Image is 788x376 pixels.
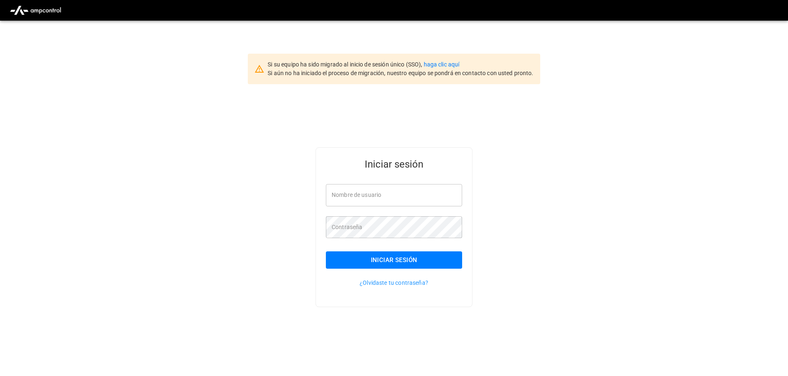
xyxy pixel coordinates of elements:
a: haga clic aquí [424,61,460,68]
span: Si su equipo ha sido migrado al inicio de sesión único (SSO), [268,61,423,68]
h5: Iniciar sesión [326,158,462,171]
span: Si aún no ha iniciado el proceso de migración, nuestro equipo se pondrá en contacto con usted pro... [268,70,533,76]
img: ampcontrol.io logo [7,2,64,18]
p: ¿Olvidaste tu contraseña? [326,279,462,287]
button: Iniciar sesión [326,251,462,269]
